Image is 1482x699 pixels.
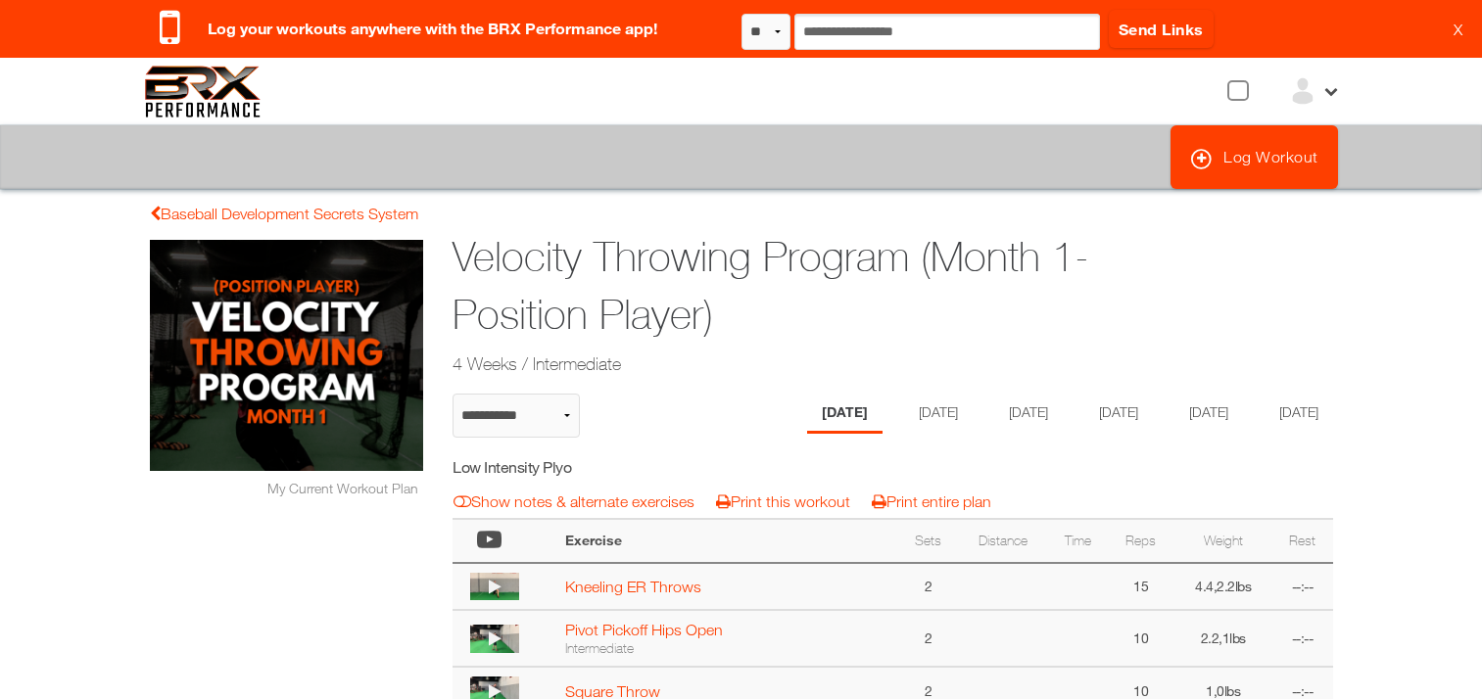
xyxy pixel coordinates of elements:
[150,478,424,498] div: My Current Workout Plan
[1174,394,1243,434] li: Day 5
[1272,610,1333,667] td: --:--
[1171,125,1338,189] a: Log Workout
[872,492,991,510] a: Print entire plan
[453,228,1181,344] h1: Velocity Throwing Program (Month 1-Position Player)
[1272,563,1333,610] td: --:--
[150,240,424,471] img: Velocity Throwing Program (Month 1-Position Player)
[904,394,973,434] li: Day 2
[565,639,888,657] div: Intermediate
[1229,629,1246,646] span: lbs
[555,519,898,563] th: Exercise
[1048,519,1109,563] th: Time
[1173,610,1272,667] td: 2.2,1
[1108,563,1173,610] td: 15
[716,492,850,510] a: Print this workout
[1084,394,1153,434] li: Day 4
[454,492,694,510] a: Show notes & alternate exercises
[145,66,262,117] img: 6f7da32581c89ca25d665dc3aae533e4f14fe3ef_original.svg
[1288,76,1317,106] img: ex-default-user.svg
[1272,519,1333,563] th: Rest
[565,578,701,595] a: Kneeling ER Throws
[565,621,723,638] a: Pivot Pickoff Hips Open
[1108,519,1173,563] th: Reps
[1265,394,1333,434] li: Day 6
[1454,20,1462,39] a: X
[453,351,1181,376] h2: 4 Weeks / Intermediate
[1173,563,1272,610] td: 4.4,2.2
[453,456,802,478] h5: Low Intensity Plyo
[470,573,519,600] img: thumbnail.png
[898,519,959,563] th: Sets
[150,205,418,222] a: Baseball Development Secrets System
[1109,10,1214,48] a: Send Links
[898,610,959,667] td: 2
[958,519,1048,563] th: Distance
[1224,682,1241,699] span: lbs
[807,394,883,434] li: Day 1
[1235,578,1252,594] span: lbs
[470,625,519,652] img: thumbnail.png
[1108,610,1173,667] td: 10
[898,563,959,610] td: 2
[994,394,1063,434] li: Day 3
[1173,519,1272,563] th: Weight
